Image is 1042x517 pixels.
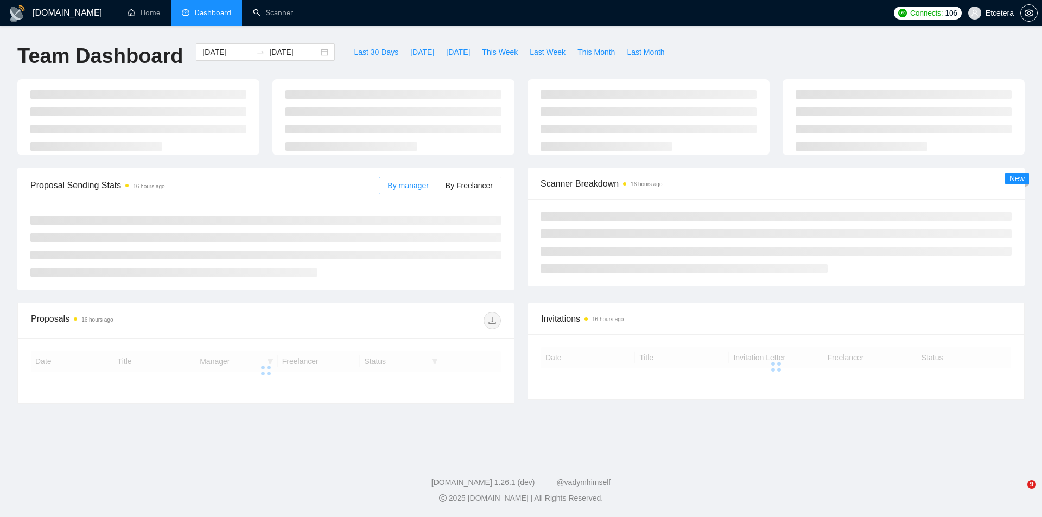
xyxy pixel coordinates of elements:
span: This Week [482,46,518,58]
a: homeHome [128,8,160,17]
time: 16 hours ago [81,317,113,323]
div: 2025 [DOMAIN_NAME] | All Rights Reserved. [9,493,1033,504]
button: Last Month [621,43,670,61]
span: to [256,48,265,56]
time: 16 hours ago [133,183,164,189]
span: Invitations [541,312,1011,325]
span: 106 [945,7,957,19]
button: Last 30 Days [348,43,404,61]
img: logo [9,5,26,22]
a: setting [1020,9,1038,17]
iframe: Intercom live chat [1005,480,1031,506]
span: Last Month [627,46,664,58]
span: Last 30 Days [354,46,398,58]
h1: Team Dashboard [17,43,183,69]
span: New [1009,174,1025,183]
button: [DATE] [404,43,440,61]
span: setting [1021,9,1037,17]
span: Scanner Breakdown [541,177,1012,190]
span: user [971,9,979,17]
a: searchScanner [253,8,293,17]
time: 16 hours ago [631,181,662,187]
span: Last Week [530,46,566,58]
button: Last Week [524,43,571,61]
button: This Week [476,43,524,61]
span: dashboard [182,9,189,16]
span: Proposal Sending Stats [30,178,379,192]
div: Proposals [31,312,266,329]
span: [DATE] [410,46,434,58]
span: By manager [387,181,428,190]
span: Dashboard [195,8,231,17]
span: [DATE] [446,46,470,58]
span: copyright [439,494,447,502]
span: swap-right [256,48,265,56]
a: @vadymhimself [556,478,611,487]
span: Connects: [910,7,943,19]
a: [DOMAIN_NAME] 1.26.1 (dev) [431,478,535,487]
time: 16 hours ago [592,316,624,322]
span: By Freelancer [446,181,493,190]
span: 9 [1027,480,1036,489]
input: Start date [202,46,252,58]
span: This Month [577,46,615,58]
button: This Month [571,43,621,61]
input: End date [269,46,319,58]
img: upwork-logo.png [898,9,907,17]
button: [DATE] [440,43,476,61]
button: setting [1020,4,1038,22]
